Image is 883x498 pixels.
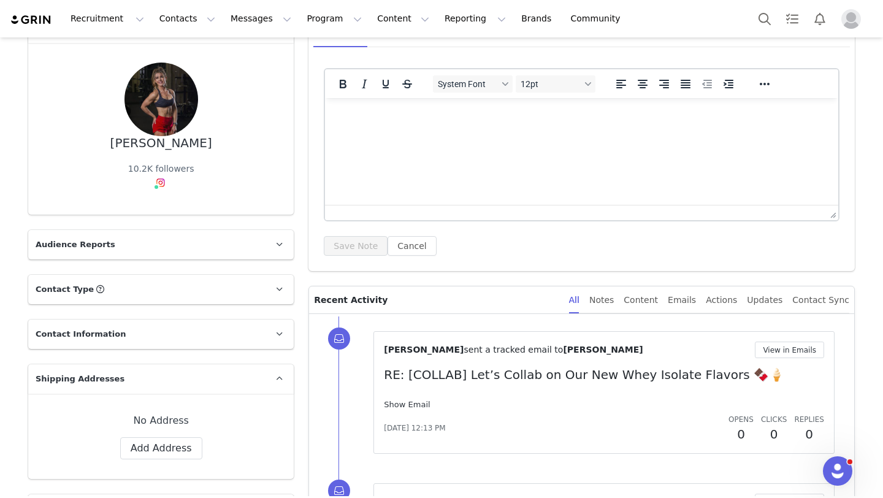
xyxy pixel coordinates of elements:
img: instagram.svg [156,178,166,188]
p: RE: [COLLAB] Let’s Collab on Our New Whey Isolate Flavors 🍫🍦 [384,366,824,384]
a: Community [564,5,633,33]
button: Program [299,5,369,33]
span: Contact Type [36,283,94,296]
span: Shipping Addresses [36,373,124,385]
button: Messages [223,5,299,33]
button: Reporting [437,5,513,33]
span: [PERSON_NAME] [384,345,464,354]
button: Bold [332,75,353,93]
div: All [569,286,579,314]
a: Show Email [384,400,430,409]
button: Strikethrough [397,75,418,93]
button: Italic [354,75,375,93]
h2: 0 [728,425,754,443]
a: Brands [514,5,562,33]
span: Audience Reports [36,239,115,251]
span: System Font [438,79,498,89]
span: Opens [728,415,754,424]
img: placeholder-profile.jpg [841,9,861,29]
span: Clicks [761,415,787,424]
button: Underline [375,75,396,93]
button: Align right [654,75,675,93]
span: 12pt [521,79,581,89]
span: Contact Information [36,328,126,340]
img: grin logo [10,14,53,26]
button: Add Address [120,437,202,459]
h2: 0 [794,425,824,443]
div: Content [624,286,658,314]
iframe: Rich Text Area [325,98,838,205]
button: Cancel [388,236,436,256]
a: Tasks [779,5,806,33]
div: Emails [668,286,696,314]
div: 10.2K followers [128,163,194,175]
span: [PERSON_NAME] [563,345,643,354]
div: Press the Up and Down arrow keys to resize the editor. [825,205,838,220]
button: Increase indent [718,75,739,93]
iframe: Intercom live chat [823,456,852,486]
img: 530d9bc3-bb22-44ab-85df-4009ff107548.jpg [124,63,198,136]
button: Contacts [152,5,223,33]
span: [DATE] 12:13 PM [384,423,445,434]
div: No Address [48,413,274,428]
button: Fonts [433,75,513,93]
div: Updates [747,286,782,314]
div: [PERSON_NAME] [110,136,212,150]
button: Content [370,5,437,33]
button: Decrease indent [697,75,717,93]
div: Notes [589,286,614,314]
span: sent a tracked email to [464,345,563,354]
button: Profile [834,9,873,29]
button: Recruitment [63,5,151,33]
button: Reveal or hide additional toolbar items [754,75,775,93]
div: Actions [706,286,737,314]
p: Recent Activity [314,286,559,313]
button: View in Emails [755,342,824,358]
button: Justify [675,75,696,93]
button: Search [751,5,778,33]
h2: 0 [761,425,787,443]
button: Align left [611,75,632,93]
button: Font sizes [516,75,595,93]
button: Save Note [324,236,388,256]
span: Replies [794,415,824,424]
button: Align center [632,75,653,93]
button: Notifications [806,5,833,33]
div: Contact Sync [792,286,849,314]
